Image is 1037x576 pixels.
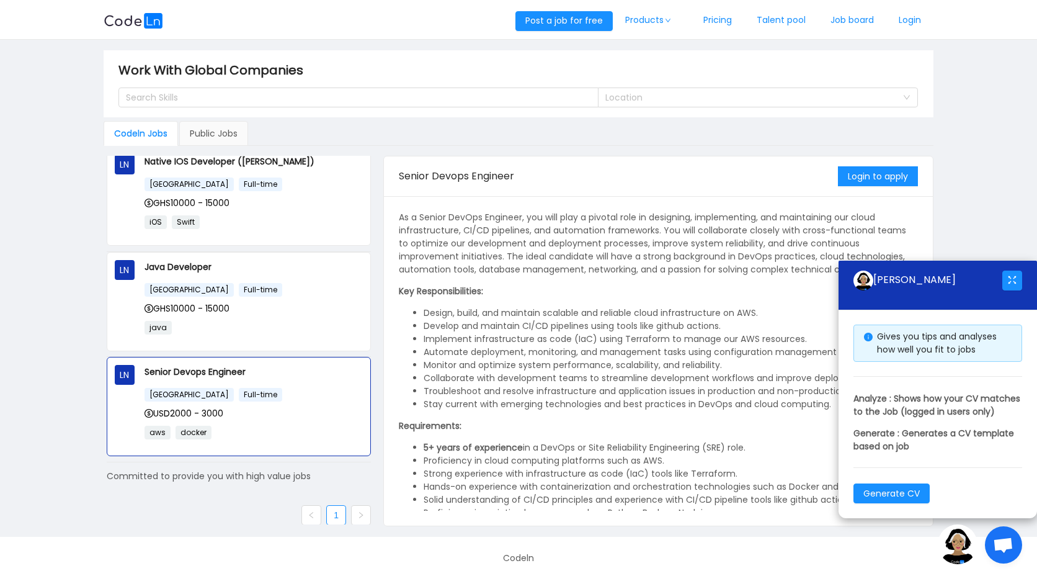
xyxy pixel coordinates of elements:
i: icon: dollar [145,409,153,418]
button: Login to apply [838,166,918,186]
li: Strong experience with infrastructure as code (IaC) tools like Terraform. [424,467,917,480]
p: Analyze : Shows how your CV matches to the Job (logged in users only) [853,392,1022,418]
div: Public Jobs [179,121,248,146]
span: USD2000 - 3000 [145,407,223,420]
a: Open chat [985,526,1022,564]
button: Generate CV [853,484,930,503]
span: java [145,321,172,335]
p: Java Developer [145,260,363,274]
span: LN [120,155,129,174]
i: icon: dollar [145,304,153,313]
li: Stay current with emerging technologies and best practices in DevOps and cloud computing. [424,398,917,411]
span: Full-time [239,178,282,191]
button: icon: fullscreen [1002,271,1022,290]
span: Swift [172,215,200,229]
span: Full-time [239,283,282,297]
li: Proficiency in cloud computing platforms such as AWS. [424,454,917,467]
li: Monitor and optimize system performance, scalability, and reliability. [424,359,917,372]
div: Committed to provide you with high value jobs [107,470,372,483]
span: Gives you tips and analyses how well you fit to jobs [877,330,997,356]
img: ground.ddcf5dcf.png [938,524,977,564]
button: Post a job for free [515,11,613,31]
span: [GEOGRAPHIC_DATA] [145,283,234,297]
a: Post a job for free [515,14,613,27]
span: Senior Devops Engineer [399,169,514,183]
i: icon: down [903,94,910,102]
li: Previous Page [301,505,321,525]
span: Work With Global Companies [118,60,311,80]
span: GHS10000 - 15000 [145,197,229,209]
p: Native IOS Developer ([PERSON_NAME]) [145,155,363,168]
strong: Requirements: [399,420,461,432]
img: ground.ddcf5dcf.png [853,271,873,290]
p: Generate : Generates a CV template based on job [853,427,1022,453]
i: icon: right [357,511,365,519]
i: icon: info-circle [864,333,873,341]
li: Automate deployment, monitoring, and management tasks using configuration management tools like A... [424,346,917,359]
li: Proficiency in scripting languages such as Python, Bash, or Nodejs. [424,506,917,520]
div: Search Skills [126,91,580,104]
strong: Key Responsibilities: [399,285,483,297]
strong: 5+ years of experience [424,441,523,454]
span: aws [145,426,171,439]
span: docker [176,426,211,439]
li: Collaborate with development teams to streamline development workflows and improve deployment pro... [424,372,917,385]
span: LN [120,260,129,280]
span: [GEOGRAPHIC_DATA] [145,178,234,191]
li: Implement infrastructure as code (IaC) using Terraform to manage our AWS resources. [424,333,917,346]
div: Location [605,91,897,104]
li: Develop and maintain CI/CD pipelines using tools like github actions. [424,320,917,333]
div: [PERSON_NAME] [853,271,1002,290]
li: 1 [326,505,346,525]
p: As a Senior DevOps Engineer, you will play a pivotal role in designing, implementing, and maintai... [399,211,917,276]
i: icon: dollar [145,199,153,207]
li: Next Page [351,505,371,525]
span: [GEOGRAPHIC_DATA] [145,388,234,402]
span: iOS [145,215,167,229]
span: GHS10000 - 15000 [145,302,229,315]
a: 1 [327,506,345,524]
li: in a DevOps or Site Reliability Engineering (SRE) role. [424,441,917,454]
li: Solid understanding of CI/CD principles and experience with CI/CD pipeline tools like github acti... [424,493,917,506]
div: Codeln Jobs [104,121,178,146]
i: icon: down [664,17,672,24]
span: Full-time [239,388,282,402]
span: LN [120,365,129,385]
i: icon: left [308,511,315,519]
li: Hands-on experience with containerization and orchestration technologies such as Docker and Kuber... [424,480,917,493]
img: logobg.f302741d.svg [104,13,163,29]
li: Design, build, and maintain scalable and reliable cloud infrastructure on AWS. [424,307,917,320]
li: Troubleshoot and resolve infrastructure and application issues in production and non-production e... [424,385,917,398]
p: Senior Devops Engineer [145,365,363,379]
